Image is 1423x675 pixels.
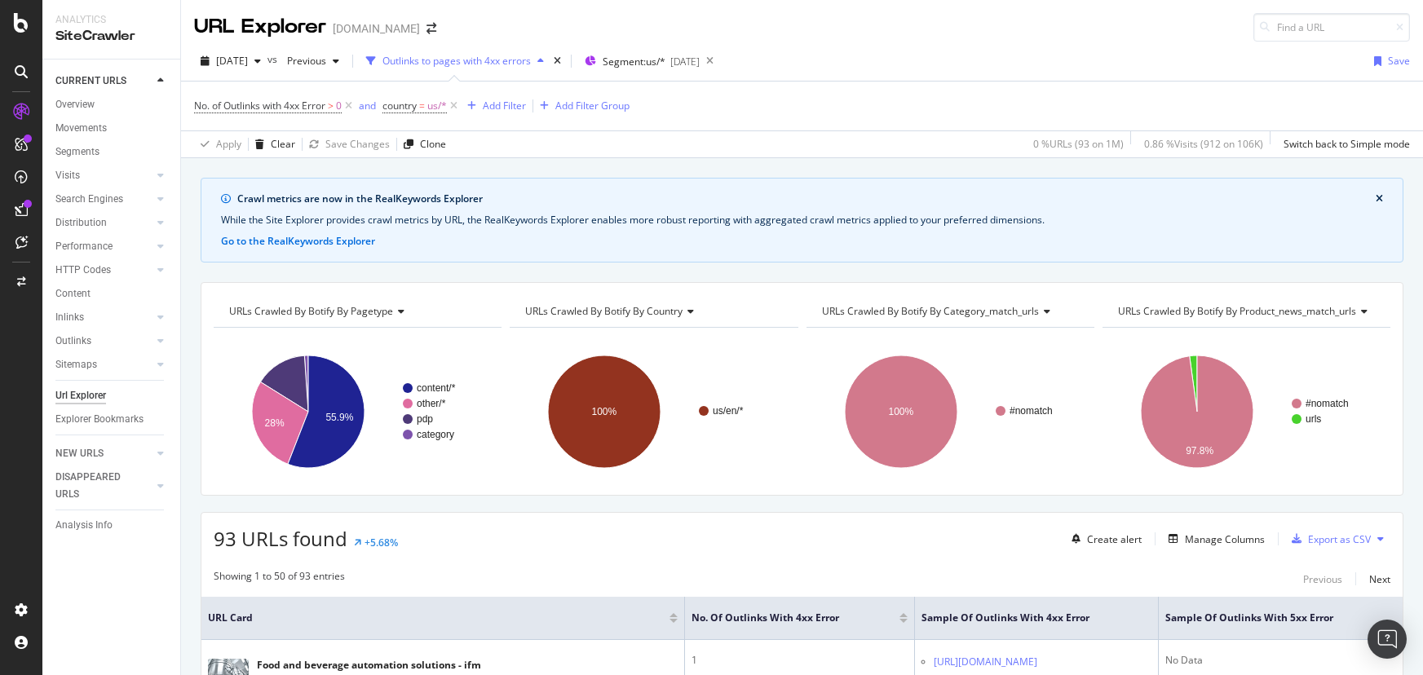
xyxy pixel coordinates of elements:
div: Sitemaps [55,356,97,373]
span: No. of Outlinks with 4xx Error [194,99,325,112]
div: Switch back to Simple mode [1284,137,1410,151]
div: Segments [55,143,99,161]
text: pdp [417,413,433,425]
span: vs [267,52,281,66]
div: HTTP Codes [55,262,111,279]
span: URLs Crawled By Botify By country [525,304,683,318]
div: Inlinks [55,309,84,326]
button: Add Filter Group [533,96,630,116]
a: Analysis Info [55,517,169,534]
svg: A chart. [807,341,1092,483]
span: URLs Crawled By Botify By product_news_match_urls [1118,304,1356,318]
a: Content [55,285,169,302]
div: Explorer Bookmarks [55,411,144,428]
div: [DOMAIN_NAME] [333,20,420,37]
button: Save [1368,48,1410,74]
h4: URLs Crawled By Botify By pagetype [226,298,487,324]
span: country [382,99,417,112]
div: and [359,99,376,112]
a: Explorer Bookmarks [55,411,169,428]
span: URL Card [208,611,665,625]
button: Switch back to Simple mode [1277,131,1410,157]
button: Clone [397,131,446,157]
span: URLs Crawled By Botify By pagetype [229,304,393,318]
div: URL Explorer [194,13,326,41]
div: Movements [55,120,107,137]
div: Add Filter [483,99,526,112]
a: Outlinks [55,333,152,350]
div: +5.68% [365,536,398,549]
a: Distribution [55,214,152,232]
a: Movements [55,120,169,137]
div: Add Filter Group [555,99,630,112]
div: info banner [201,178,1403,262]
button: Manage Columns [1162,529,1265,549]
div: Outlinks [55,333,91,350]
span: > [328,99,334,112]
text: #nomatch [1306,398,1349,409]
text: us/en/* [713,405,744,417]
span: Sample of Outlinks with 5xx Error [1165,611,1372,625]
div: [DATE] [670,55,700,68]
div: No Data [1165,653,1396,668]
div: Overview [55,96,95,113]
a: CURRENT URLS [55,73,152,90]
svg: A chart. [1103,341,1388,483]
div: Open Intercom Messenger [1368,620,1407,659]
text: #nomatch [1010,405,1053,417]
div: Clear [271,137,295,151]
div: Showing 1 to 50 of 93 entries [214,569,345,589]
a: Inlinks [55,309,152,326]
a: Url Explorer [55,387,169,404]
div: Search Engines [55,191,123,208]
h4: URLs Crawled By Botify By product_news_match_urls [1115,298,1381,324]
div: CURRENT URLS [55,73,126,90]
button: Save Changes [303,131,390,157]
span: 0 [336,95,342,117]
text: 97.8% [1186,445,1213,457]
span: 93 URLs found [214,525,347,552]
button: Previous [1303,569,1342,589]
div: Export as CSV [1308,532,1371,546]
button: Clear [249,131,295,157]
button: Export as CSV [1285,526,1371,552]
div: Performance [55,238,113,255]
svg: A chart. [510,341,795,483]
a: Sitemaps [55,356,152,373]
div: Save [1388,54,1410,68]
div: times [550,53,564,69]
div: 0 % URLs ( 93 on 1M ) [1033,137,1124,151]
button: Outlinks to pages with 4xx errors [360,48,550,74]
button: Next [1369,569,1390,589]
h4: URLs Crawled By Botify By category_match_urls [819,298,1080,324]
div: Food and beverage automation solutions - ifm [257,658,481,673]
div: Clone [420,137,446,151]
text: other/* [417,398,446,409]
span: = [419,99,425,112]
span: Segment: us/* [603,55,665,68]
input: Find a URL [1253,13,1410,42]
div: 1 [692,653,908,668]
button: Apply [194,131,241,157]
span: Sample of Outlinks with 4xx Error [921,611,1128,625]
div: While the Site Explorer provides crawl metrics by URL, the RealKeywords Explorer enables more rob... [221,213,1383,227]
a: Search Engines [55,191,152,208]
div: Manage Columns [1185,532,1265,546]
div: Save Changes [325,137,390,151]
button: Create alert [1065,526,1142,552]
span: 2025 Oct. 6th [216,54,248,68]
button: Segment:us/*[DATE] [578,48,700,74]
text: category [417,429,454,440]
div: Previous [1303,572,1342,586]
h4: URLs Crawled By Botify By country [522,298,783,324]
div: Outlinks to pages with 4xx errors [382,54,531,68]
a: DISAPPEARED URLS [55,469,152,503]
div: Analysis Info [55,517,113,534]
div: Crawl metrics are now in the RealKeywords Explorer [237,192,1376,206]
button: close banner [1372,188,1387,210]
button: Add Filter [461,96,526,116]
text: 55.9% [325,412,353,423]
text: urls [1306,413,1321,425]
button: [DATE] [194,48,267,74]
